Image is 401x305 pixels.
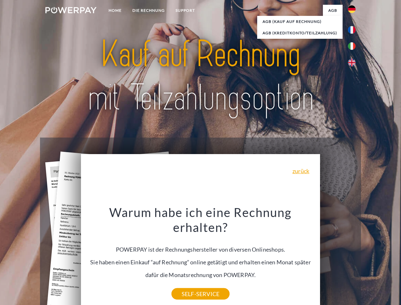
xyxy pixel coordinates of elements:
[348,26,356,34] img: fr
[171,288,230,300] a: SELF-SERVICE
[103,5,127,16] a: Home
[257,16,343,27] a: AGB (Kauf auf Rechnung)
[348,5,356,13] img: de
[85,205,317,235] h3: Warum habe ich eine Rechnung erhalten?
[348,59,356,66] img: en
[61,30,340,122] img: title-powerpay_de.svg
[257,27,343,39] a: AGB (Kreditkonto/Teilzahlung)
[85,205,317,294] div: POWERPAY ist der Rechnungshersteller von diversen Onlineshops. Sie haben einen Einkauf “auf Rechn...
[45,7,97,13] img: logo-powerpay-white.svg
[323,5,343,16] a: agb
[292,168,309,174] a: zurück
[127,5,170,16] a: DIE RECHNUNG
[348,42,356,50] img: it
[170,5,200,16] a: SUPPORT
